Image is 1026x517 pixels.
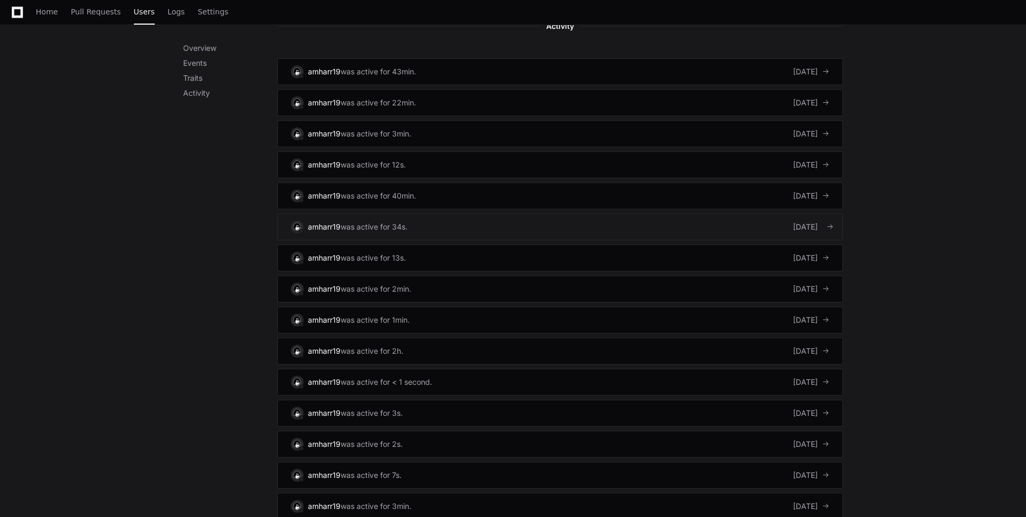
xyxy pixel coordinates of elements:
[793,66,829,77] div: [DATE]
[71,9,120,15] span: Pull Requests
[308,377,341,387] div: amharr19
[308,408,341,419] div: amharr19
[292,439,302,449] img: 15.svg
[341,377,432,387] div: was active for < 1 second.
[277,338,843,364] a: amharr19was active for 2h.[DATE]
[308,159,341,170] div: amharr19
[308,66,341,77] div: amharr19
[292,253,302,263] img: 15.svg
[793,128,829,139] div: [DATE]
[341,191,416,201] div: was active for 40min.
[292,501,302,511] img: 15.svg
[793,315,829,325] div: [DATE]
[341,346,403,356] div: was active for 2h.
[292,97,302,108] img: 15.svg
[341,439,403,450] div: was active for 2s.
[183,73,277,83] p: Traits
[793,191,829,201] div: [DATE]
[341,408,403,419] div: was active for 3s.
[341,66,416,77] div: was active for 43min.
[793,408,829,419] div: [DATE]
[277,89,843,116] a: amharr19was active for 22min.[DATE]
[292,159,302,170] img: 15.svg
[308,284,341,294] div: amharr19
[292,284,302,294] img: 15.svg
[183,58,277,69] p: Events
[341,159,406,170] div: was active for 12s.
[308,315,341,325] div: amharr19
[292,346,302,356] img: 15.svg
[793,377,829,387] div: [DATE]
[277,58,843,85] a: amharr19was active for 43min.[DATE]
[341,97,416,108] div: was active for 22min.
[292,128,302,139] img: 15.svg
[308,222,341,232] div: amharr19
[308,128,341,139] div: amharr19
[341,501,411,512] div: was active for 3min.
[277,214,843,240] a: amharr19was active for 34s.[DATE]
[292,408,302,418] img: 15.svg
[308,253,341,263] div: amharr19
[292,470,302,480] img: 15.svg
[793,222,829,232] div: [DATE]
[277,120,843,147] a: amharr19was active for 3min.[DATE]
[793,159,829,170] div: [DATE]
[277,276,843,302] a: amharr19was active for 2min.[DATE]
[793,346,829,356] div: [DATE]
[292,191,302,201] img: 15.svg
[308,439,341,450] div: amharr19
[540,20,580,33] span: Activity
[341,128,411,139] div: was active for 3min.
[277,183,843,209] a: amharr19was active for 40min.[DATE]
[277,431,843,458] a: amharr19was active for 2s.[DATE]
[183,88,277,98] p: Activity
[793,439,829,450] div: [DATE]
[277,462,843,489] a: amharr19was active for 7s.[DATE]
[308,470,341,481] div: amharr19
[793,470,829,481] div: [DATE]
[292,315,302,325] img: 15.svg
[793,253,829,263] div: [DATE]
[168,9,185,15] span: Logs
[793,97,829,108] div: [DATE]
[292,377,302,387] img: 15.svg
[183,43,277,54] p: Overview
[292,222,302,232] img: 15.svg
[341,315,410,325] div: was active for 1min.
[341,253,406,263] div: was active for 13s.
[308,191,341,201] div: amharr19
[292,66,302,77] img: 15.svg
[36,9,58,15] span: Home
[277,151,843,178] a: amharr19was active for 12s.[DATE]
[277,307,843,333] a: amharr19was active for 1min.[DATE]
[308,97,341,108] div: amharr19
[277,369,843,396] a: amharr19was active for < 1 second.[DATE]
[308,501,341,512] div: amharr19
[277,245,843,271] a: amharr19was active for 13s.[DATE]
[793,284,829,294] div: [DATE]
[198,9,228,15] span: Settings
[793,501,829,512] div: [DATE]
[341,470,402,481] div: was active for 7s.
[277,400,843,427] a: amharr19was active for 3s.[DATE]
[341,222,408,232] div: was active for 34s.
[308,346,341,356] div: amharr19
[341,284,411,294] div: was active for 2min.
[134,9,155,15] span: Users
